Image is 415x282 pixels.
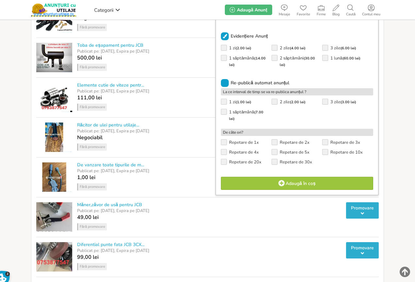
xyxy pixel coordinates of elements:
[77,223,107,230] span: Fără promovare
[290,46,306,51] em: ( )
[5,272,10,276] span: 3
[400,267,410,277] img: scroll-to-top.png
[322,99,359,106] div: 3 zile
[72,135,346,140] div: Negociabil
[221,177,373,190] a: Adaugă în coș
[342,46,355,51] span: 6.00 lei
[221,31,373,41] div: Evidențiere Anunț
[236,100,251,105] em: ( )
[72,55,346,60] div: 500,00 lei
[221,88,373,95] div: La ce interval de timp se va re-publica anunțul ?
[272,45,308,52] div: 2 zile
[221,99,254,106] div: 1 zi
[72,95,346,100] div: 111,00 lei
[359,3,384,16] a: Contul meu
[77,64,107,71] span: Fără promovare
[221,139,261,146] div: Repetare de 1x
[275,3,293,16] a: Mesaje
[33,239,75,274] img: 552_thumbnail.webp
[237,46,250,51] span: 2.00 lei
[348,206,376,211] span: Promovare
[272,139,312,146] div: Repetare de 2x
[77,208,341,213] div: Publicat pe: [DATE], Expira pe [DATE]
[236,46,251,51] em: ( )
[221,159,264,165] div: Repetare de 20x
[322,45,359,52] div: 3 zile
[343,12,359,16] span: Caută
[33,199,75,235] img: 562_thumbnail.webp
[221,129,373,136] div: De câte ori?
[272,159,315,165] div: Repetare de 30x
[221,149,261,156] div: Repetare de 4x
[77,263,107,270] span: Fără promovare
[322,139,363,146] div: Repetare de 3x
[77,42,143,48] a: Toba de eșapament pentru JCB
[322,149,365,156] div: Repetare de 10x
[225,5,272,15] a: Adaugă Anunț
[33,120,75,155] img: 610_thumbnail.webp
[342,100,355,105] span: 3.00 lei
[77,143,107,151] span: Fără promovare
[72,215,346,220] div: 49,00 lei
[221,109,272,122] div: 1 săptămână
[77,122,139,128] a: Răcitor de ulei pentru utilaje...
[237,100,250,105] span: 1.00 lei
[290,100,306,105] em: ( )
[348,245,376,251] span: Promovare
[221,55,272,68] div: 1 săptămână
[322,55,363,62] div: 1 lună
[272,99,308,106] div: 2 zile
[77,168,341,174] div: Publicat pe: [DATE], Expira pe [DATE]
[77,82,144,88] a: Elemente cutie de viteze pentr...
[77,248,341,253] div: Publicat pe: [DATE], Expira pe [DATE]
[342,56,360,61] em: ( )
[313,3,329,16] a: Firme
[291,100,304,105] span: 2.00 lei
[359,12,384,16] span: Contul meu
[77,128,341,134] div: Publicat pe: [DATE], Expira pe [DATE]
[77,104,107,111] span: Fără promovare
[329,12,343,16] span: Blog
[33,80,75,115] img: 612_thumbnail.webp
[72,175,346,180] div: 1,00 lei
[293,3,313,16] a: Favorite
[329,3,343,16] a: Blog
[77,24,107,31] span: Fără promovare
[221,78,373,88] div: Re-publică automat anunțul
[221,45,254,52] div: 1 zi
[94,7,113,13] span: Categorii
[272,55,322,68] div: 2 săptămâni
[272,149,312,156] div: Repetare de 5x
[340,100,356,105] em: ( )
[77,183,107,191] span: Fără promovare
[33,40,75,75] img: 613_thumbnail.webp
[92,5,122,15] a: Categorii
[343,3,359,16] a: Caută
[237,7,267,13] span: Adaugă Anunț
[291,46,304,51] span: 4.00 lei
[77,202,142,208] a: Măner,zăvor de usă pentru JCB
[77,49,341,54] div: Publicat pe: [DATE], Expira pe [DATE]
[77,241,144,248] a: Diferential punte fata JCB 3CX...
[275,12,293,16] span: Mesaje
[313,12,329,16] span: Firme
[340,46,356,51] em: ( )
[77,162,144,168] a: De vanzare toate tipurile de m...
[77,89,341,94] div: Publicat pe: [DATE], Expira pe [DATE]
[72,255,346,260] div: 99,00 lei
[344,56,359,61] span: 60.00 lei
[31,3,76,16] img: Anunturi-Utilaje.RO
[33,159,75,195] img: 595_thumbnail.webp
[293,12,313,16] span: Favorite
